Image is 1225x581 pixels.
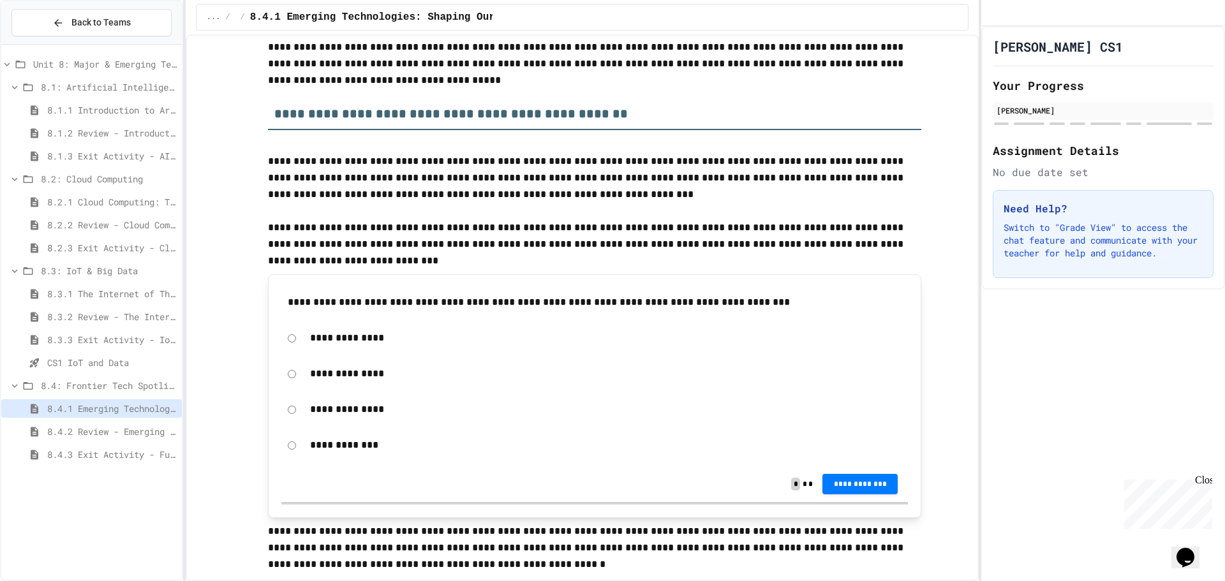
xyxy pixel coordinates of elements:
[41,264,177,277] span: 8.3: IoT & Big Data
[11,9,172,36] button: Back to Teams
[1171,530,1212,568] iframe: chat widget
[1119,474,1212,529] iframe: chat widget
[993,142,1214,159] h2: Assignment Details
[47,149,177,163] span: 8.1.3 Exit Activity - AI Detective
[207,12,221,22] span: ...
[41,172,177,186] span: 8.2: Cloud Computing
[993,77,1214,94] h2: Your Progress
[993,165,1214,180] div: No due date set
[47,241,177,254] span: 8.2.3 Exit Activity - Cloud Service Detective
[47,425,177,438] span: 8.4.2 Review - Emerging Technologies: Shaping Our Digital Future
[47,402,177,415] span: 8.4.1 Emerging Technologies: Shaping Our Digital Future
[71,16,131,29] span: Back to Teams
[225,12,230,22] span: /
[47,356,177,369] span: CS1 IoT and Data
[250,10,587,25] span: 8.4.1 Emerging Technologies: Shaping Our Digital Future
[47,448,177,461] span: 8.4.3 Exit Activity - Future Tech Challenge
[47,126,177,140] span: 8.1.2 Review - Introduction to Artificial Intelligence
[5,5,88,81] div: Chat with us now!Close
[33,57,177,71] span: Unit 8: Major & Emerging Technologies
[47,195,177,209] span: 8.2.1 Cloud Computing: Transforming the Digital World
[47,333,177,346] span: 8.3.3 Exit Activity - IoT Data Detective Challenge
[1004,201,1203,216] h3: Need Help?
[993,38,1123,55] h1: [PERSON_NAME] CS1
[47,287,177,300] span: 8.3.1 The Internet of Things and Big Data: Our Connected Digital World
[997,105,1210,116] div: [PERSON_NAME]
[47,310,177,323] span: 8.3.2 Review - The Internet of Things and Big Data
[47,103,177,117] span: 8.1.1 Introduction to Artificial Intelligence
[1004,221,1203,260] p: Switch to "Grade View" to access the chat feature and communicate with your teacher for help and ...
[241,12,245,22] span: /
[41,379,177,392] span: 8.4: Frontier Tech Spotlight
[47,218,177,232] span: 8.2.2 Review - Cloud Computing
[41,80,177,94] span: 8.1: Artificial Intelligence Basics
